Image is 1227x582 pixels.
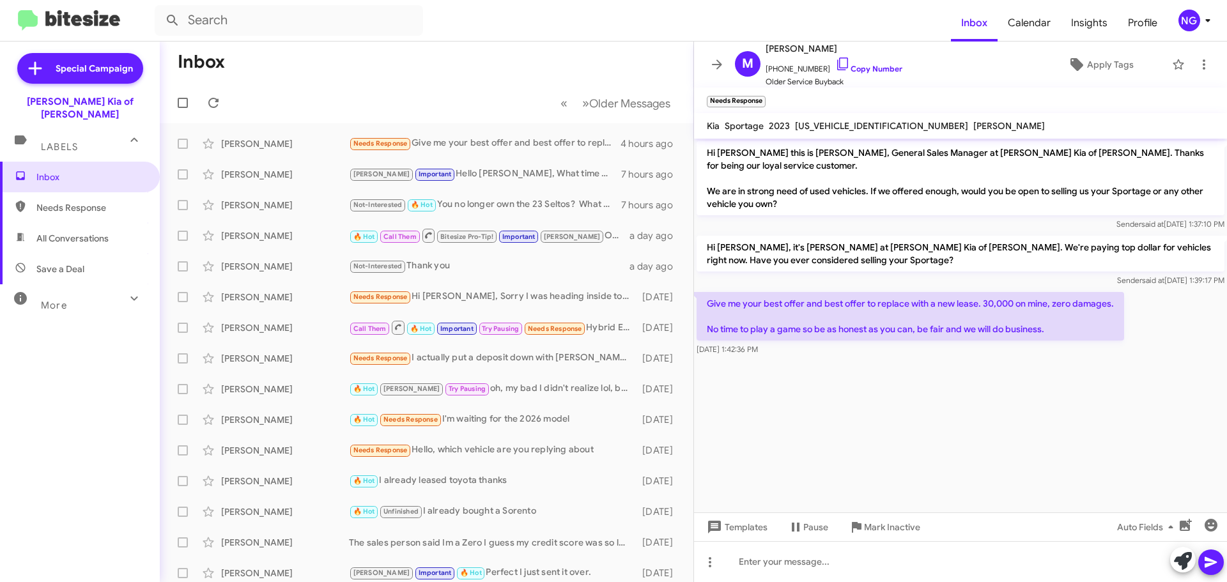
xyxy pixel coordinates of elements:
[419,569,452,577] span: Important
[383,507,419,516] span: Unfinished
[411,201,433,209] span: 🔥 Hot
[697,292,1124,341] p: Give me your best offer and best offer to replace with a new lease. 30,000 on mine, zero damages....
[795,120,968,132] span: [US_VEHICLE_IDENTIFICATION_NUMBER]
[349,381,636,396] div: oh, my bad I didn't realize lol, but I'll go look to see if we got them in
[353,385,375,393] span: 🔥 Hot
[1035,53,1166,76] button: Apply Tags
[629,229,683,242] div: a day ago
[353,415,375,424] span: 🔥 Hot
[582,95,589,111] span: »
[725,120,764,132] span: Sportage
[560,95,567,111] span: «
[636,505,683,518] div: [DATE]
[410,325,432,333] span: 🔥 Hot
[1087,53,1134,76] span: Apply Tags
[528,325,582,333] span: Needs Response
[353,139,408,148] span: Needs Response
[1178,10,1200,31] div: NG
[353,293,408,301] span: Needs Response
[419,170,452,178] span: Important
[353,262,403,270] span: Not-Interested
[349,412,636,427] div: I'm waiting for the 2026 model
[353,569,410,577] span: [PERSON_NAME]
[694,516,778,539] button: Templates
[353,201,403,209] span: Not-Interested
[1061,4,1118,42] a: Insights
[502,233,536,241] span: Important
[349,197,621,212] div: You no longer own the 23 Seltos? What do you currently drive?
[998,4,1061,42] a: Calendar
[383,385,440,393] span: [PERSON_NAME]
[636,444,683,457] div: [DATE]
[221,352,349,365] div: [PERSON_NAME]
[353,446,408,454] span: Needs Response
[621,168,683,181] div: 7 hours ago
[349,259,629,273] div: Thank you
[383,415,438,424] span: Needs Response
[636,536,683,549] div: [DATE]
[621,199,683,211] div: 7 hours ago
[803,516,828,539] span: Pause
[1117,275,1224,285] span: Sender [DATE] 1:39:17 PM
[178,52,225,72] h1: Inbox
[766,75,902,88] span: Older Service Buyback
[636,475,683,487] div: [DATE]
[221,475,349,487] div: [PERSON_NAME]
[349,167,621,181] div: Hello [PERSON_NAME], What time works for you the 15th?
[41,300,67,311] span: More
[221,137,349,150] div: [PERSON_NAME]
[460,569,482,577] span: 🔥 Hot
[36,232,109,245] span: All Conversations
[349,351,636,365] div: I actually put a deposit down with [PERSON_NAME] [DATE] for a sorento
[629,260,683,273] div: a day ago
[353,477,375,485] span: 🔥 Hot
[1142,275,1164,285] span: said at
[1141,219,1164,229] span: said at
[636,352,683,365] div: [DATE]
[221,321,349,334] div: [PERSON_NAME]
[697,344,758,354] span: [DATE] 1:42:36 PM
[864,516,920,539] span: Mark Inactive
[440,325,474,333] span: Important
[221,536,349,549] div: [PERSON_NAME]
[353,354,408,362] span: Needs Response
[1107,516,1189,539] button: Auto Fields
[349,227,629,243] div: Okay awesome! Yeah, I can help her out with that would love the business shouldn't be a problem g...
[766,56,902,75] span: [PHONE_NUMBER]
[353,233,375,241] span: 🔥 Hot
[56,62,133,75] span: Special Campaign
[636,567,683,579] div: [DATE]
[221,168,349,181] div: [PERSON_NAME]
[449,385,486,393] span: Try Pausing
[221,413,349,426] div: [PERSON_NAME]
[636,321,683,334] div: [DATE]
[697,141,1224,215] p: Hi [PERSON_NAME] this is [PERSON_NAME], General Sales Manager at [PERSON_NAME] Kia of [PERSON_NAM...
[41,141,78,153] span: Labels
[17,53,143,84] a: Special Campaign
[636,291,683,303] div: [DATE]
[36,171,145,183] span: Inbox
[544,233,601,241] span: [PERSON_NAME]
[589,96,670,111] span: Older Messages
[353,325,387,333] span: Call Them
[707,96,766,107] small: Needs Response
[349,536,636,549] div: The sales person said Im a Zero I guess my credit score was so low I couldnt leave the lot with a...
[769,120,790,132] span: 2023
[742,54,753,74] span: M
[482,325,519,333] span: Try Pausing
[221,260,349,273] div: [PERSON_NAME]
[553,90,575,116] button: Previous
[221,199,349,211] div: [PERSON_NAME]
[1117,516,1178,539] span: Auto Fields
[697,236,1224,272] p: Hi [PERSON_NAME], it's [PERSON_NAME] at [PERSON_NAME] Kia of [PERSON_NAME]. We're paying top doll...
[155,5,423,36] input: Search
[349,319,636,335] div: Hybrid Ex is fine
[353,170,410,178] span: [PERSON_NAME]
[440,233,493,241] span: Bitesize Pro-Tip!
[951,4,998,42] a: Inbox
[838,516,930,539] button: Mark Inactive
[349,136,621,151] div: Give me your best offer and best offer to replace with a new lease. 30,000 on mine, zero damages....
